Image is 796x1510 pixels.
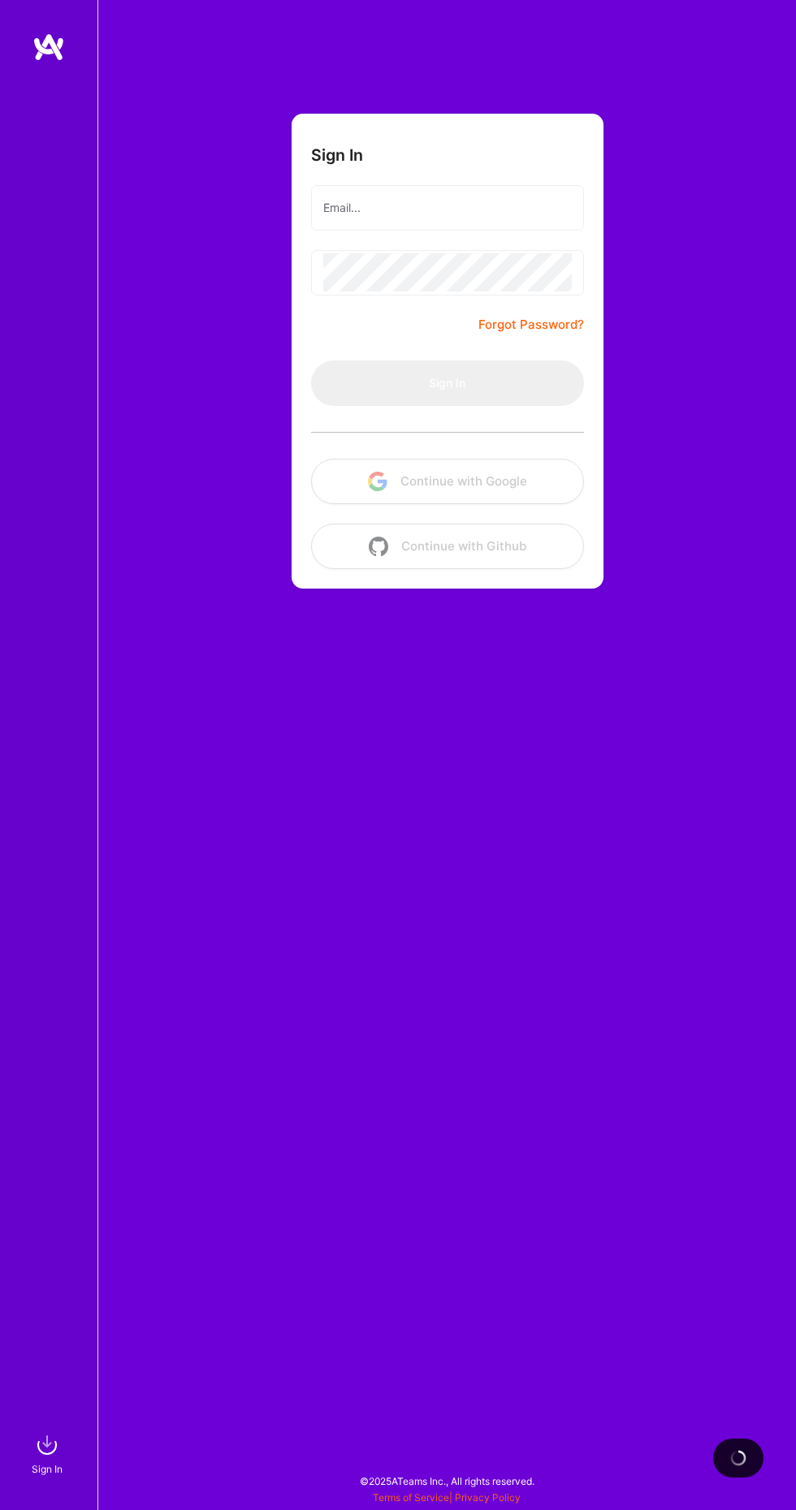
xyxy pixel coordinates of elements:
[34,1429,63,1478] a: sign inSign In
[311,524,584,569] button: Continue with Github
[323,188,572,227] input: Email...
[373,1491,449,1504] a: Terms of Service
[368,472,387,491] img: icon
[32,32,65,62] img: logo
[97,1461,796,1502] div: © 2025 ATeams Inc., All rights reserved.
[31,1429,63,1461] img: sign in
[728,1447,748,1468] img: loading
[311,459,584,504] button: Continue with Google
[311,146,363,166] h3: Sign In
[311,360,584,406] button: Sign In
[369,537,388,556] img: icon
[455,1491,521,1504] a: Privacy Policy
[373,1491,521,1504] span: |
[478,315,584,334] a: Forgot Password?
[32,1461,63,1478] div: Sign In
